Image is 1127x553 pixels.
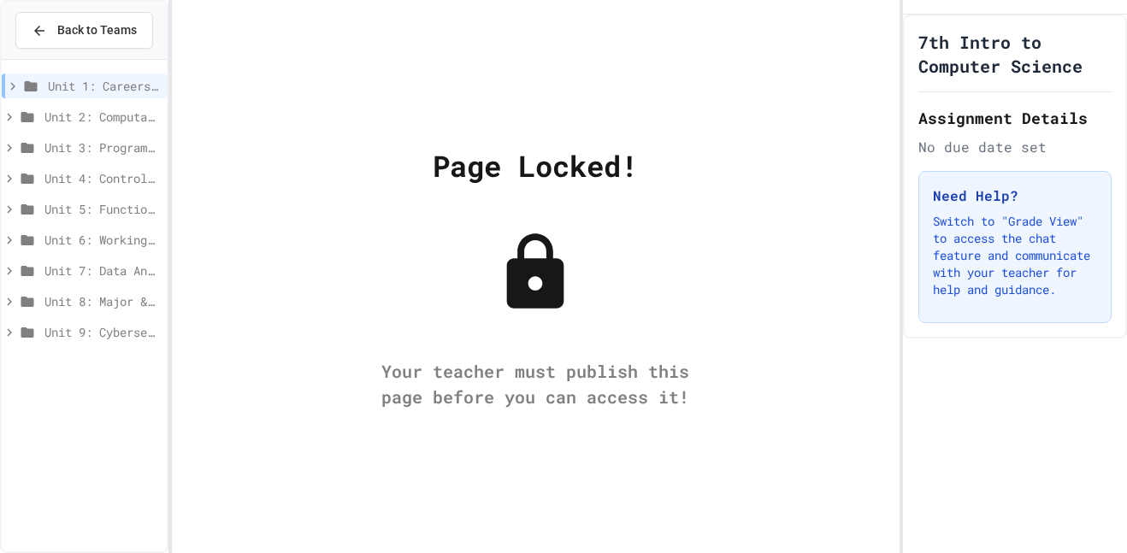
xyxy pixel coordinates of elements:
[44,200,160,218] span: Unit 5: Functions and Data Structures
[364,358,706,409] div: Your teacher must publish this page before you can access it!
[57,21,137,39] span: Back to Teams
[48,77,160,95] span: Unit 1: Careers & Professionalism
[44,323,160,341] span: Unit 9: Cybersecurity, Systems & Networking
[933,185,1097,206] h3: Need Help?
[918,30,1112,78] h1: 7th Intro to Computer Science
[44,138,160,156] span: Unit 3: Programming Fundamentals
[44,169,160,187] span: Unit 4: Control Structures
[918,137,1112,157] div: No due date set
[44,108,160,126] span: Unit 2: Computational Thinking & Problem-Solving
[44,231,160,249] span: Unit 6: Working with Data & Files
[918,106,1112,130] h2: Assignment Details
[44,262,160,279] span: Unit 7: Data Analysis & Visualization
[433,144,638,187] div: Page Locked!
[44,292,160,310] span: Unit 8: Major & Emerging Technologies
[933,213,1097,298] p: Switch to "Grade View" to access the chat feature and communicate with your teacher for help and ...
